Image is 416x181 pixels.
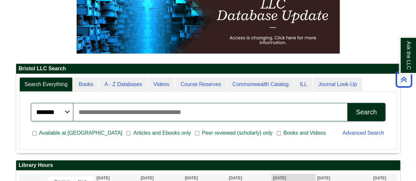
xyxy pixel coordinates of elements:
h2: Bristol LLC Search [16,64,400,74]
a: A - Z Databases [99,77,148,92]
a: Books [73,77,98,92]
h2: Library Hours [16,160,400,170]
div: Search [356,108,377,116]
a: Search Everything [19,77,73,92]
span: [DATE] [273,176,286,180]
span: [DATE] [317,176,330,180]
a: Commonwealth Catalog [227,77,294,92]
input: Books and Videos [277,130,281,136]
a: ILL [294,77,312,92]
span: Available at [GEOGRAPHIC_DATA] [37,129,125,137]
input: Peer reviewed (scholarly) only [195,130,199,136]
span: [DATE] [97,176,110,180]
a: Journal Look-Up [313,77,362,92]
span: [DATE] [185,176,198,180]
span: [DATE] [141,176,154,180]
a: Back to Top [393,75,414,84]
input: Available at [GEOGRAPHIC_DATA] [32,130,37,136]
input: Articles and Ebooks only [126,130,131,136]
a: Videos [148,77,175,92]
button: Search [347,103,385,121]
span: Peer reviewed (scholarly) only [199,129,275,137]
span: [DATE] [229,176,242,180]
span: Articles and Ebooks only [131,129,193,137]
a: Course Reserves [175,77,227,92]
a: Advanced Search [342,130,384,136]
span: Books and Videos [281,129,329,137]
span: [DATE] [373,176,386,180]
